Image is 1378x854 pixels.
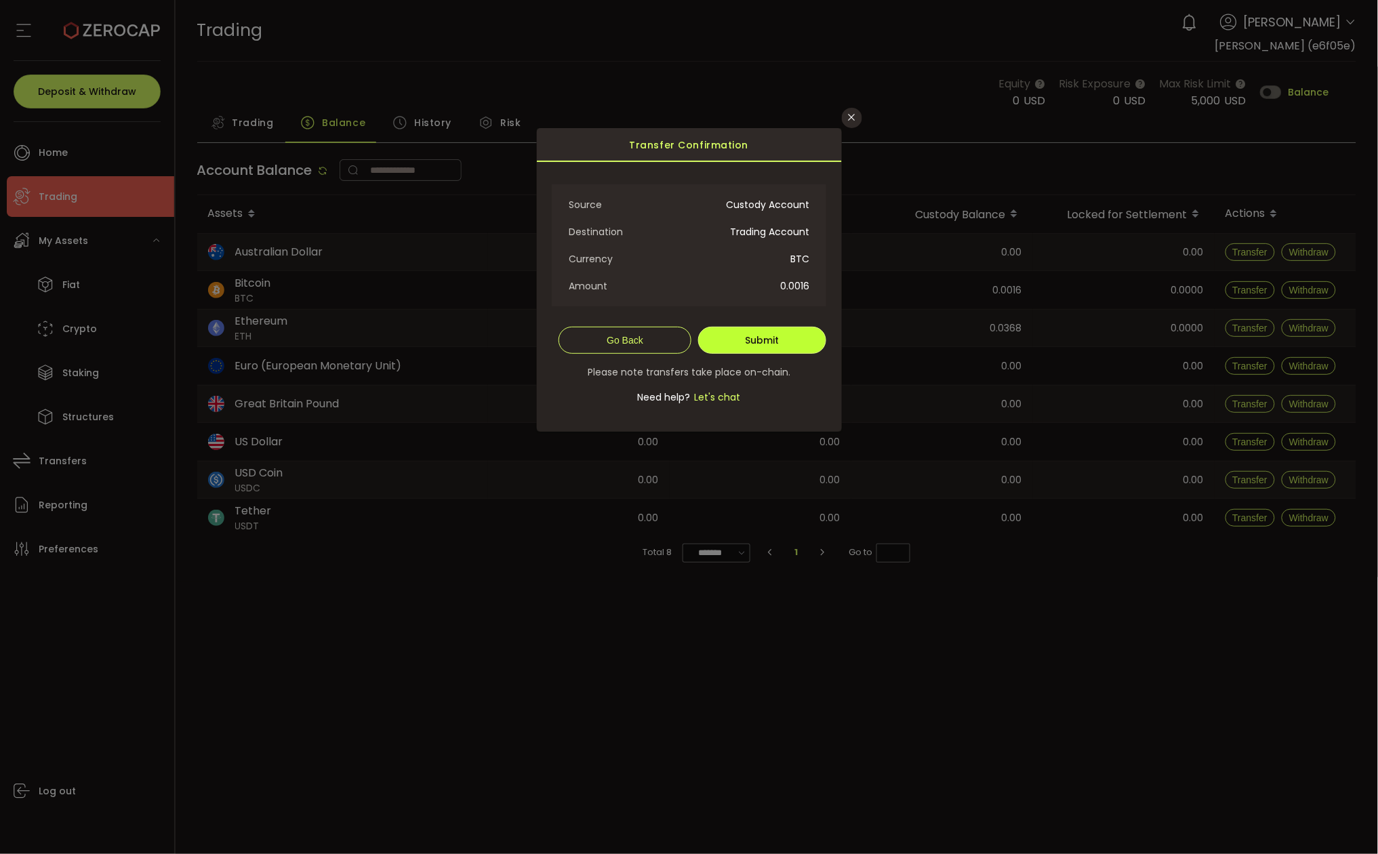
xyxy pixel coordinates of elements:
span: Submit [746,333,779,347]
button: Submit [698,327,826,354]
div: Transfer Confirmation [537,128,842,162]
span: Amount [569,272,607,300]
span: Custody Account [726,191,809,218]
span: 0.0016 [780,272,809,300]
span: Please note transfers take place on-chain. [588,365,790,379]
span: Trading Account [730,218,809,245]
button: Go Back [559,327,691,354]
div: dialog [537,128,842,432]
span: BTC [790,245,809,272]
span: Source [569,191,602,218]
span: Currency [569,245,613,272]
span: Destination [569,218,623,245]
span: Let's chat [691,390,741,404]
span: Go Back [607,335,643,346]
iframe: Chat Widget [1221,708,1378,854]
span: Need help? [638,390,691,404]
